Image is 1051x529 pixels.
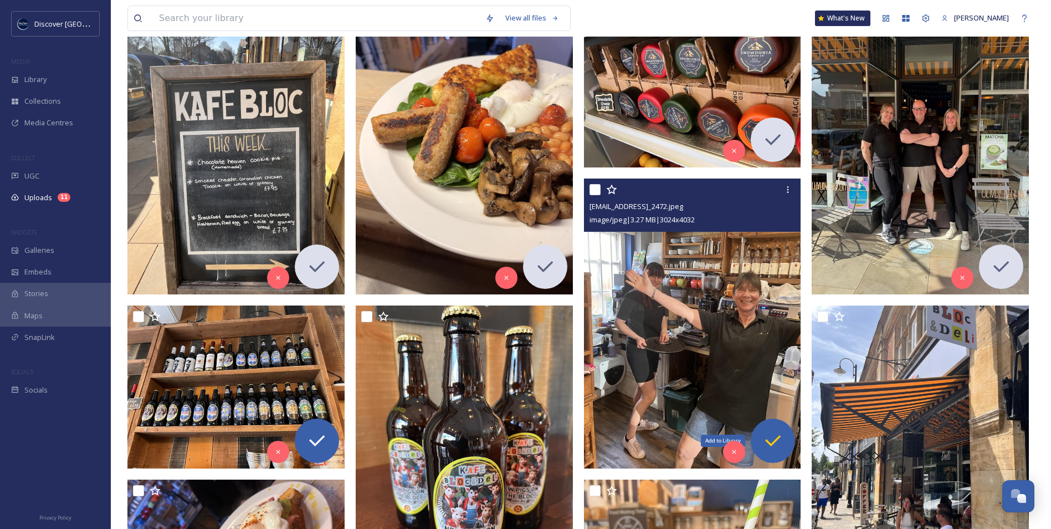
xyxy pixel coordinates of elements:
span: SOCIALS [11,368,33,376]
img: ext_1759250910.747509_tony@kafebloc.com-IMG_2120.jpeg [127,4,345,294]
span: [PERSON_NAME] [954,13,1009,23]
div: Add to Library [701,435,745,447]
span: UGC [24,171,39,181]
span: Collections [24,96,61,106]
img: ext_1759250908.1083_tony@kafebloc.com-ae78b764-f8f7-40ad-a88d-e15399e0330f.jpeg [812,4,1029,294]
img: ext_1759250907.928638_tony@kafebloc.com-IMG_2257.jpeg [127,306,345,469]
img: ext_1759250910.496029_tony@kafebloc.com-IMG_2094.jpeg [356,4,573,294]
span: SnapLink [24,332,55,343]
span: WIDGETS [11,228,37,236]
span: Galleries [24,245,54,256]
span: Privacy Policy [39,514,71,521]
span: Uploads [24,192,52,203]
span: Embeds [24,267,52,277]
button: Open Chat [1002,480,1034,512]
a: View all files [500,7,565,29]
span: Stories [24,288,48,299]
span: Maps [24,311,43,321]
span: MEDIA [11,57,30,65]
img: Untitled%20design%20%282%29.png [18,18,29,29]
span: Discover [GEOGRAPHIC_DATA] [34,18,135,29]
span: image/jpeg | 3.27 MB | 3024 x 4032 [589,215,695,225]
img: ext_1759250907.040691_tony@kafebloc.com-IMG_2472.jpeg [584,179,801,468]
span: Socials [24,385,48,395]
a: What's New [815,11,870,26]
span: [EMAIL_ADDRESS]_2472.jpeg [589,201,683,211]
a: Privacy Policy [39,510,71,523]
a: [PERSON_NAME] [936,7,1014,29]
input: Search your library [153,6,480,30]
span: Library [24,74,47,85]
span: Media Centres [24,118,73,128]
div: 11 [58,193,70,202]
img: ext_1759250909.700919_tony@kafebloc.com-IMG_2124.jpeg [584,4,801,167]
span: COLLECT [11,154,35,162]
